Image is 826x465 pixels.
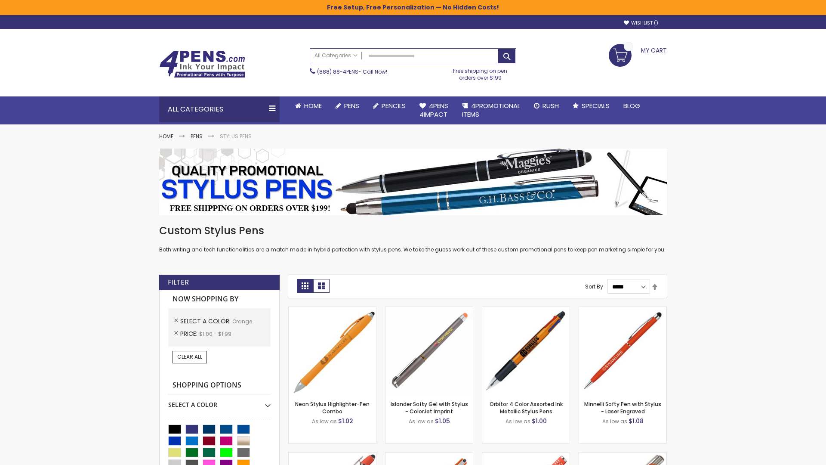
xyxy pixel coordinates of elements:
[579,452,666,459] a: Tres-Chic Softy Brights with Stylus Pen - Laser-Orange
[168,278,189,287] strong: Filter
[297,279,313,293] strong: Grid
[191,133,203,140] a: Pens
[314,52,358,59] span: All Categories
[180,329,199,338] span: Price
[532,417,547,425] span: $1.00
[462,101,520,119] span: 4PROMOTIONAL ITEMS
[409,418,434,425] span: As low as
[490,400,563,415] a: Orbitor 4 Color Assorted Ink Metallic Stylus Pens
[391,400,468,415] a: Islander Softy Gel with Stylus - ColorJet Imprint
[159,133,173,140] a: Home
[435,417,450,425] span: $1.05
[616,96,647,115] a: Blog
[579,307,666,314] a: Minnelli Softy Pen with Stylus - Laser Engraved-Orange
[482,307,570,314] a: Orbitor 4 Color Assorted Ink Metallic Stylus Pens-Orange
[317,68,387,75] span: - Call Now!
[413,96,455,124] a: 4Pens4impact
[584,400,661,415] a: Minnelli Softy Pen with Stylus - Laser Engraved
[505,418,530,425] span: As low as
[624,20,658,26] a: Wishlist
[579,307,666,394] img: Minnelli Softy Pen with Stylus - Laser Engraved-Orange
[159,50,245,78] img: 4Pens Custom Pens and Promotional Products
[295,400,370,415] a: Neon Stylus Highlighter-Pen Combo
[317,68,358,75] a: (888) 88-4PENS
[159,149,667,215] img: Stylus Pens
[623,101,640,110] span: Blog
[288,96,329,115] a: Home
[168,394,271,409] div: Select A Color
[602,418,627,425] span: As low as
[289,452,376,459] a: 4P-MS8B-Orange
[382,101,406,110] span: Pencils
[344,101,359,110] span: Pens
[419,101,448,119] span: 4Pens 4impact
[585,283,603,290] label: Sort By
[385,452,473,459] a: Avendale Velvet Touch Stylus Gel Pen-Orange
[338,417,353,425] span: $1.02
[482,452,570,459] a: Marin Softy Pen with Stylus - Laser Engraved-Orange
[329,96,366,115] a: Pens
[310,49,362,63] a: All Categories
[232,318,252,325] span: Orange
[159,224,667,238] h1: Custom Stylus Pens
[527,96,566,115] a: Rush
[180,317,232,325] span: Select A Color
[312,418,337,425] span: As low as
[366,96,413,115] a: Pencils
[289,307,376,314] a: Neon Stylus Highlighter-Pen Combo-Orange
[482,307,570,394] img: Orbitor 4 Color Assorted Ink Metallic Stylus Pens-Orange
[385,307,473,394] img: Islander Softy Gel with Stylus - ColorJet Imprint-Orange
[582,101,610,110] span: Specials
[159,96,280,122] div: All Categories
[168,290,271,308] strong: Now Shopping by
[542,101,559,110] span: Rush
[159,224,667,254] div: Both writing and tech functionalities are a match made in hybrid perfection with stylus pens. We ...
[289,307,376,394] img: Neon Stylus Highlighter-Pen Combo-Orange
[173,351,207,363] a: Clear All
[566,96,616,115] a: Specials
[385,307,473,314] a: Islander Softy Gel with Stylus - ColorJet Imprint-Orange
[220,133,252,140] strong: Stylus Pens
[444,64,517,81] div: Free shipping on pen orders over $199
[304,101,322,110] span: Home
[629,417,644,425] span: $1.08
[177,353,202,360] span: Clear All
[455,96,527,124] a: 4PROMOTIONALITEMS
[199,330,231,338] span: $1.00 - $1.99
[168,376,271,395] strong: Shopping Options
